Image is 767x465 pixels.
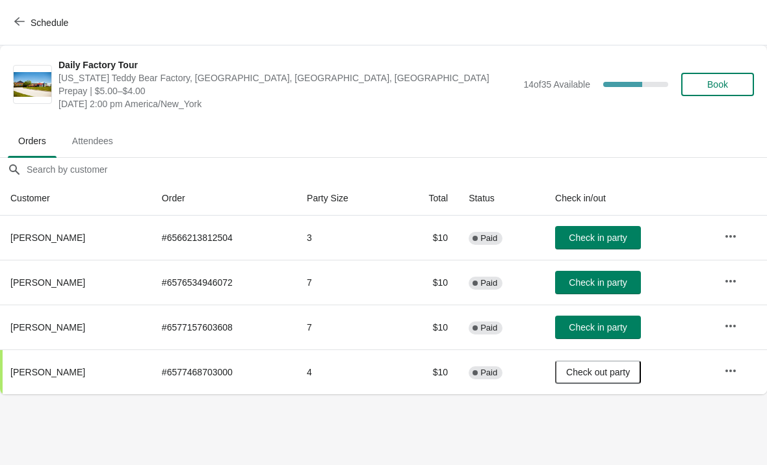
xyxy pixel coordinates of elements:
[6,11,79,34] button: Schedule
[296,260,395,305] td: 7
[707,79,728,90] span: Book
[395,181,458,216] th: Total
[58,58,517,71] span: Daily Factory Tour
[8,129,57,153] span: Orders
[569,277,627,288] span: Check in party
[555,316,641,339] button: Check in party
[151,216,296,260] td: # 6566213812504
[58,71,517,84] span: [US_STATE] Teddy Bear Factory, [GEOGRAPHIC_DATA], [GEOGRAPHIC_DATA], [GEOGRAPHIC_DATA]
[14,72,51,97] img: Daily Factory Tour
[480,233,497,244] span: Paid
[555,226,641,249] button: Check in party
[555,360,641,384] button: Check out party
[395,260,458,305] td: $10
[566,367,630,377] span: Check out party
[569,232,627,243] span: Check in party
[480,278,497,288] span: Paid
[555,271,641,294] button: Check in party
[151,260,296,305] td: # 6576534946072
[296,181,395,216] th: Party Size
[480,323,497,333] span: Paid
[151,349,296,394] td: # 6577468703000
[458,181,545,216] th: Status
[10,367,85,377] span: [PERSON_NAME]
[151,305,296,349] td: # 6577157603608
[58,97,517,110] span: [DATE] 2:00 pm America/New_York
[62,129,123,153] span: Attendees
[31,18,68,28] span: Schedule
[395,305,458,349] td: $10
[10,232,85,243] span: [PERSON_NAME]
[58,84,517,97] span: Prepay | $5.00–$4.00
[480,368,497,378] span: Paid
[10,277,85,288] span: [PERSON_NAME]
[395,216,458,260] td: $10
[26,158,767,181] input: Search by customer
[151,181,296,216] th: Order
[569,322,627,333] span: Check in party
[296,216,395,260] td: 3
[10,322,85,333] span: [PERSON_NAME]
[681,73,754,96] button: Book
[296,305,395,349] td: 7
[545,181,714,216] th: Check in/out
[296,349,395,394] td: 4
[523,79,590,90] span: 14 of 35 Available
[395,349,458,394] td: $10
